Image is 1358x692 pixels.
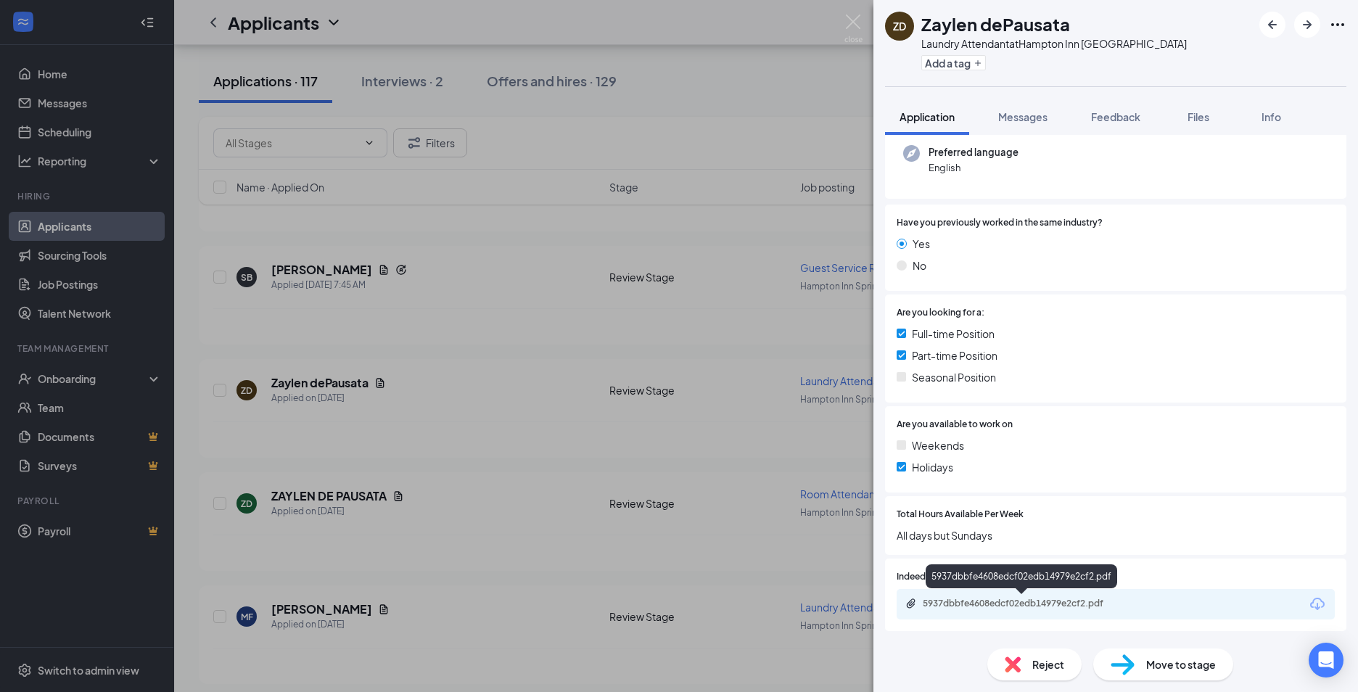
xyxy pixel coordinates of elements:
[913,258,926,273] span: No
[897,527,1335,543] span: All days but Sundays
[923,598,1126,609] div: 5937dbbfe4608edcf02edb14979e2cf2.pdf
[905,598,1140,611] a: Paperclip5937dbbfe4608edcf02edb14979e2cf2.pdf
[921,12,1070,36] h1: Zaylen dePausata
[1309,643,1343,677] div: Open Intercom Messenger
[929,145,1018,160] span: Preferred language
[929,160,1018,175] span: English
[1264,16,1281,33] svg: ArrowLeftNew
[974,59,982,67] svg: Plus
[912,459,953,475] span: Holidays
[912,326,995,342] span: Full-time Position
[1309,596,1326,613] svg: Download
[905,598,917,609] svg: Paperclip
[897,418,1013,432] span: Are you available to work on
[897,570,960,584] span: Indeed Resume
[893,19,906,33] div: ZD
[1329,16,1346,33] svg: Ellipses
[1259,12,1285,38] button: ArrowLeftNew
[912,437,964,453] span: Weekends
[1188,110,1209,123] span: Files
[913,236,930,252] span: Yes
[1032,656,1064,672] span: Reject
[1294,12,1320,38] button: ArrowRight
[897,306,984,320] span: Are you looking for a:
[912,369,996,385] span: Seasonal Position
[998,110,1048,123] span: Messages
[897,508,1024,522] span: Total Hours Available Per Week
[926,564,1117,588] div: 5937dbbfe4608edcf02edb14979e2cf2.pdf
[1091,110,1140,123] span: Feedback
[921,36,1187,51] div: Laundry Attendant at Hampton Inn [GEOGRAPHIC_DATA]
[912,347,997,363] span: Part-time Position
[1146,656,1216,672] span: Move to stage
[897,216,1103,230] span: Have you previously worked in the same industry?
[921,55,986,70] button: PlusAdd a tag
[1299,16,1316,33] svg: ArrowRight
[1262,110,1281,123] span: Info
[900,110,955,123] span: Application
